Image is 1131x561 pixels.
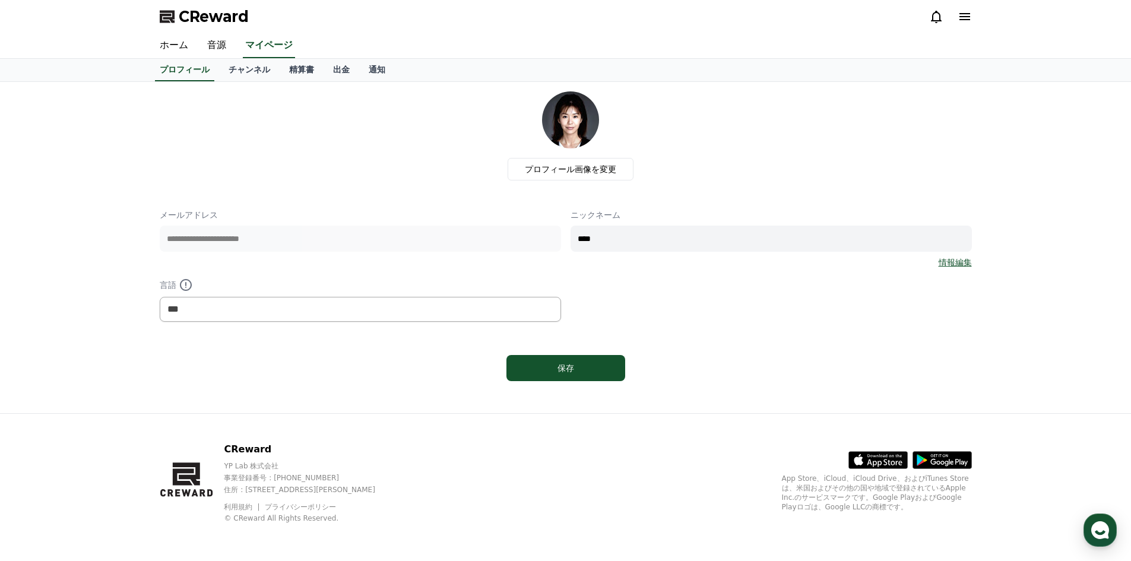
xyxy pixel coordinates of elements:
p: 事業登録番号 : [PHONE_NUMBER] [224,473,395,483]
a: プロフィール [155,59,214,81]
span: CReward [179,7,249,26]
p: 住所 : [STREET_ADDRESS][PERSON_NAME] [224,485,395,495]
div: 保存 [530,362,601,374]
a: 情報編集 [939,256,972,268]
button: 保存 [506,355,625,381]
a: チャンネル [219,59,280,81]
img: profile_image [542,91,599,148]
a: 精算書 [280,59,324,81]
a: プライバシーポリシー [265,503,336,511]
a: 利用規約 [224,503,261,511]
p: 言語 [160,278,561,292]
p: YP Lab 株式会社 [224,461,395,471]
a: ホーム [150,33,198,58]
p: CReward [224,442,395,457]
a: CReward [160,7,249,26]
p: © CReward All Rights Reserved. [224,514,395,523]
label: プロフィール画像を変更 [508,158,633,180]
a: マイページ [243,33,295,58]
a: 音源 [198,33,236,58]
p: App Store、iCloud、iCloud Drive、およびiTunes Storeは、米国およびその他の国や地域で登録されているApple Inc.のサービスマークです。Google P... [782,474,972,512]
p: メールアドレス [160,209,561,221]
p: ニックネーム [571,209,972,221]
a: 通知 [359,59,395,81]
a: 出金 [324,59,359,81]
